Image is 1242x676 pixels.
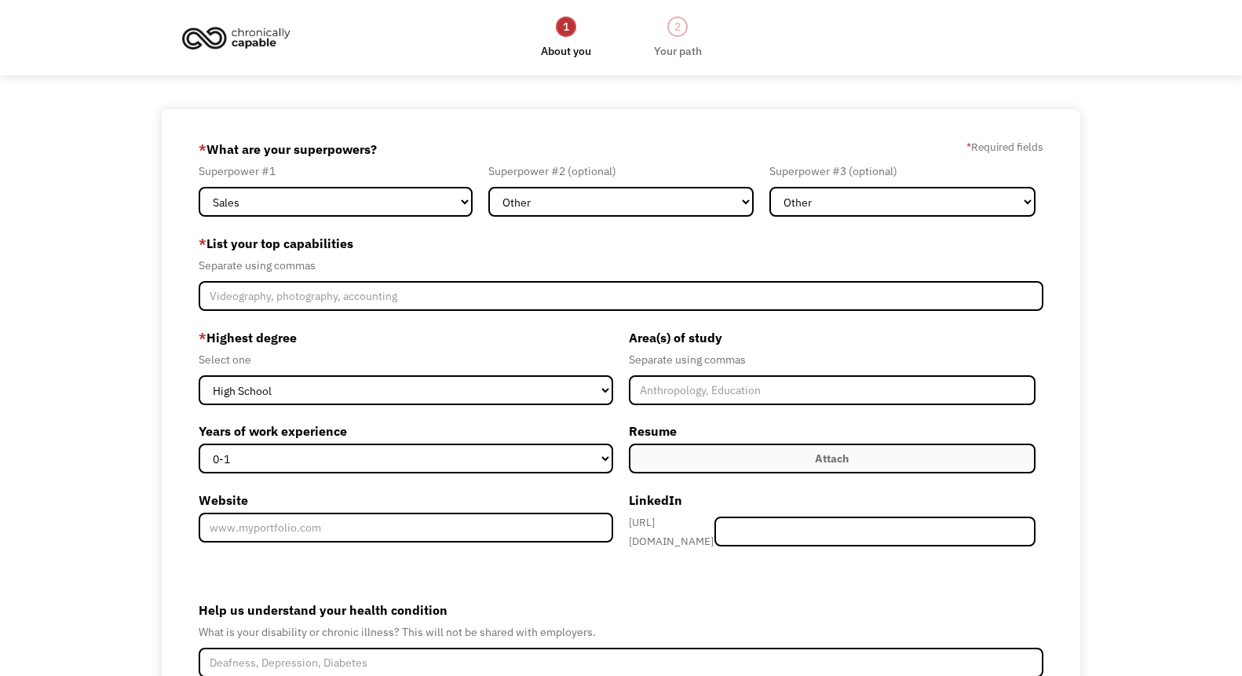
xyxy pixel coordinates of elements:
div: What is your disability or chronic illness? This will not be shared with employers. [199,623,1043,641]
label: Highest degree [199,325,613,350]
label: Attach [629,444,1036,473]
input: Videography, photography, accounting [199,281,1043,311]
input: Anthropology, Education [629,375,1036,405]
label: Help us understand your health condition [199,597,1043,623]
div: Your path [654,42,702,60]
label: LinkedIn [629,488,1036,513]
div: Superpower #3 (optional) [769,162,1035,181]
div: Superpower #2 (optional) [488,162,754,181]
label: Resume [629,418,1036,444]
div: 1 [556,16,576,37]
input: www.myportfolio.com [199,513,613,543]
div: [URL][DOMAIN_NAME] [629,513,714,550]
div: 2 [667,16,688,37]
label: Area(s) of study [629,325,1036,350]
label: What are your superpowers? [199,137,377,162]
div: Select one [199,350,613,369]
label: Website [199,488,613,513]
label: List your top capabilities [199,231,1043,256]
div: Superpower #1 [199,162,472,181]
a: 2Your path [654,15,702,60]
img: Chronically Capable logo [177,20,295,55]
label: Required fields [966,137,1043,156]
div: Attach [815,449,849,468]
div: Separate using commas [199,256,1043,275]
label: Years of work experience [199,418,613,444]
div: About you [541,42,591,60]
div: Separate using commas [629,350,1036,369]
a: 1About you [541,15,591,60]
